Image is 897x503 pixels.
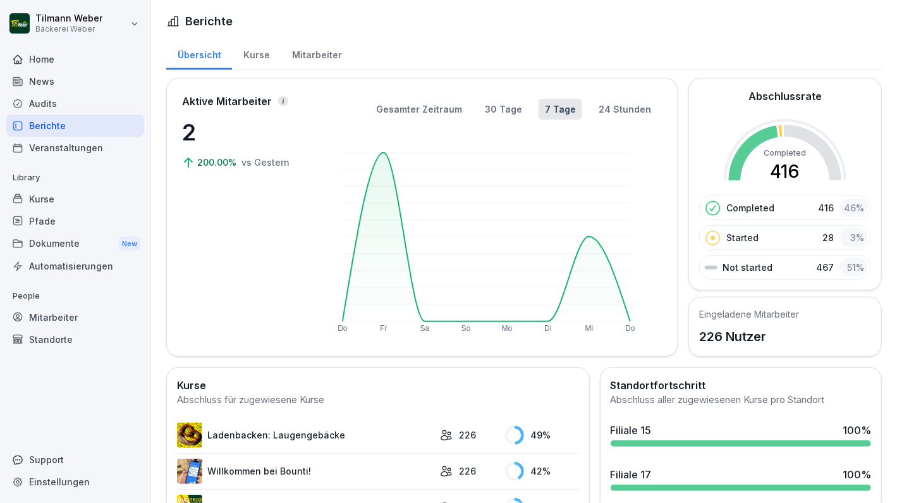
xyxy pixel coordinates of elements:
[723,261,772,274] p: Not started
[585,325,594,333] text: Mi
[6,188,144,210] a: Kurse
[611,423,652,438] div: Filiale 15
[177,459,202,484] img: xh3bnih80d1pxcetv9zsuevg.png
[6,255,144,277] a: Automatisierungen
[177,423,202,448] img: upopr659f24txcktb9mybuwz.png
[6,449,144,471] div: Support
[6,115,144,137] a: Berichte
[626,325,636,333] text: Do
[606,462,876,496] a: Filiale 17100%
[592,99,657,120] button: 24 Stunden
[461,325,471,333] text: So
[459,428,476,442] p: 226
[816,261,834,274] p: 467
[611,467,652,482] div: Filiale 17
[539,99,582,120] button: 7 Tage
[177,378,579,393] h2: Kurse
[182,115,308,149] p: 2
[818,201,834,214] p: 416
[502,325,513,333] text: Mo
[35,25,102,34] p: Bäckerei Weber
[606,418,876,452] a: Filiale 15100%
[420,325,430,333] text: Sa
[840,228,868,247] div: 3 %
[699,327,799,346] p: 226 Nutzer
[6,286,144,306] p: People
[6,48,144,70] a: Home
[6,70,144,92] a: News
[6,168,144,188] p: Library
[822,231,834,244] p: 28
[6,232,144,256] div: Dokumente
[182,94,272,109] p: Aktive Mitarbeiter
[6,306,144,328] a: Mitarbeiter
[241,156,290,169] p: vs Gestern
[197,156,239,169] p: 200.00%
[6,137,144,159] a: Veranstaltungen
[119,237,140,251] div: New
[380,325,387,333] text: Fr
[177,393,579,407] div: Abschluss für zugewiesene Kurse
[6,328,144,351] a: Standorte
[479,99,528,120] button: 30 Tage
[370,99,468,120] button: Gesamter Zeitraum
[726,231,759,244] p: Started
[6,471,144,493] a: Einstellungen
[35,13,102,24] p: Tilmann Weber
[699,307,799,321] h5: Eingeladene Mitarbeiter
[6,232,144,256] a: DokumenteNew
[232,37,281,70] a: Kurse
[505,462,579,481] div: 42 %
[185,13,233,30] h1: Berichte
[6,210,144,232] a: Pfade
[505,426,579,445] div: 49 %
[177,459,434,484] a: Willkommen bei Bounti!
[545,325,552,333] text: Di
[748,89,822,104] h2: Abschlussrate
[843,423,871,438] div: 100 %
[840,199,868,217] div: 46 %
[459,464,476,478] p: 226
[281,37,353,70] a: Mitarbeiter
[611,378,871,393] h2: Standortfortschritt
[166,37,232,70] a: Übersicht
[338,325,348,333] text: Do
[726,201,774,214] p: Completed
[6,92,144,115] a: Audits
[177,423,434,448] a: Ladenbacken: Laugengebäcke
[843,467,871,482] div: 100 %
[611,393,871,407] div: Abschluss aller zugewiesenen Kurse pro Standort
[840,258,868,276] div: 51 %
